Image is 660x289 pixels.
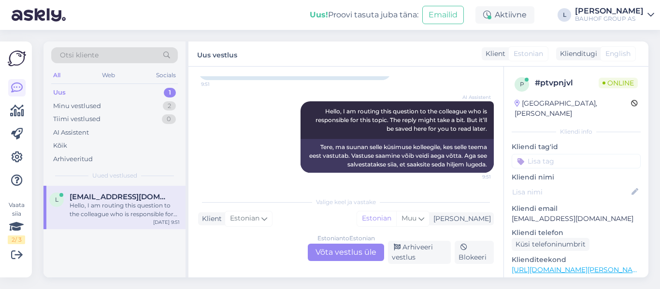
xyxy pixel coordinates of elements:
[55,196,58,203] span: l
[308,244,384,261] div: Võta vestlus üle
[310,9,418,21] div: Proovi tasuta juba täna:
[512,204,641,214] p: Kliendi email
[575,15,644,23] div: BAUHOF GROUP AS
[556,49,597,59] div: Klienditugi
[8,235,25,244] div: 2 / 3
[558,8,571,22] div: L
[512,187,630,197] input: Lisa nimi
[8,49,26,68] img: Askly Logo
[575,7,654,23] a: [PERSON_NAME]BAUHOF GROUP AS
[535,77,599,89] div: # ptvpnjvl
[599,78,638,88] span: Online
[198,198,494,206] div: Valige keel ja vastake
[514,49,543,59] span: Estonian
[575,7,644,15] div: [PERSON_NAME]
[512,265,645,274] a: [URL][DOMAIN_NAME][PERSON_NAME]
[422,6,464,24] button: Emailid
[310,10,328,19] b: Uus!
[51,69,62,82] div: All
[512,214,641,224] p: [EMAIL_ADDRESS][DOMAIN_NAME]
[512,238,589,251] div: Küsi telefoninumbrit
[60,50,99,60] span: Otsi kliente
[197,47,237,60] label: Uus vestlus
[515,98,631,119] div: [GEOGRAPHIC_DATA], [PERSON_NAME]
[301,139,494,173] div: Tere, ma suunan selle küsimuse kolleegile, kes selle teema eest vastutab. Vastuse saamine võib ve...
[201,81,237,88] span: 9:51
[53,128,89,138] div: AI Assistent
[92,171,137,180] span: Uued vestlused
[53,154,93,164] div: Arhiveeritud
[53,88,66,97] div: Uus
[512,142,641,152] p: Kliendi tag'id
[512,255,641,265] p: Klienditeekond
[402,214,416,222] span: Muu
[230,213,259,224] span: Estonian
[512,172,641,182] p: Kliendi nimi
[164,88,176,97] div: 1
[198,214,222,224] div: Klient
[430,214,491,224] div: [PERSON_NAME]
[475,6,534,24] div: Aktiivne
[53,101,101,111] div: Minu vestlused
[357,211,396,226] div: Estonian
[512,127,641,136] div: Kliendi info
[316,108,488,132] span: Hello, I am routing this question to the colleague who is responsible for this topic. The reply m...
[53,114,100,124] div: Tiimi vestlused
[163,101,176,111] div: 2
[162,114,176,124] div: 0
[70,201,180,219] div: Hello, I am routing this question to the colleague who is responsible for this topic. The reply m...
[455,173,491,180] span: 9:51
[53,141,67,151] div: Kõik
[317,234,375,243] div: Estonian to Estonian
[8,201,25,244] div: Vaata siia
[605,49,631,59] span: English
[482,49,505,59] div: Klient
[520,81,524,88] span: p
[455,94,491,101] span: AI Assistent
[512,228,641,238] p: Kliendi telefon
[455,241,494,264] div: Blokeeri
[388,241,451,264] div: Arhiveeri vestlus
[512,154,641,168] input: Lisa tag
[100,69,117,82] div: Web
[70,193,170,201] span: lindeberg.paldiski@gmail.com
[153,219,180,226] div: [DATE] 9:51
[154,69,178,82] div: Socials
